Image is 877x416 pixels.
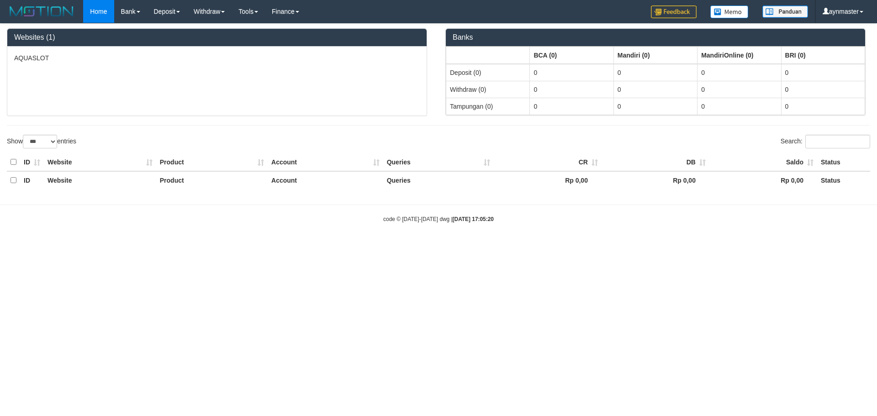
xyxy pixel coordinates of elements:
th: Rp 0,00 [709,171,817,189]
th: DB [602,153,709,171]
td: 0 [697,98,781,115]
th: Queries [383,153,494,171]
th: ID [20,153,44,171]
td: 0 [697,64,781,81]
td: Deposit (0) [446,64,530,81]
td: 0 [613,81,697,98]
input: Search: [805,135,870,148]
td: Withdraw (0) [446,81,530,98]
td: 0 [530,64,613,81]
img: Button%20Memo.svg [710,5,749,18]
td: 0 [530,81,613,98]
th: Rp 0,00 [494,171,602,189]
th: Status [817,171,870,189]
img: MOTION_logo.png [7,5,76,18]
th: Group: activate to sort column ascending [781,47,865,64]
td: 0 [781,81,865,98]
td: 0 [781,64,865,81]
th: Group: activate to sort column ascending [697,47,781,64]
th: Product [156,171,268,189]
th: Account [268,153,383,171]
th: Website [44,171,156,189]
th: ID [20,171,44,189]
th: Saldo [709,153,817,171]
small: code © [DATE]-[DATE] dwg | [383,216,494,222]
td: Tampungan (0) [446,98,530,115]
th: CR [494,153,602,171]
p: AQUASLOT [14,53,420,63]
label: Search: [781,135,870,148]
img: Feedback.jpg [651,5,697,18]
select: Showentries [23,135,57,148]
h3: Banks [453,33,858,42]
th: Queries [383,171,494,189]
td: 0 [613,98,697,115]
td: 0 [613,64,697,81]
h3: Websites (1) [14,33,420,42]
td: 0 [530,98,613,115]
td: 0 [781,98,865,115]
th: Account [268,171,383,189]
th: Group: activate to sort column ascending [613,47,697,64]
th: Website [44,153,156,171]
th: Product [156,153,268,171]
td: 0 [697,81,781,98]
th: Group: activate to sort column ascending [446,47,530,64]
label: Show entries [7,135,76,148]
img: panduan.png [762,5,808,18]
th: Status [817,153,870,171]
th: Rp 0,00 [602,171,709,189]
th: Group: activate to sort column ascending [530,47,613,64]
strong: [DATE] 17:05:20 [453,216,494,222]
